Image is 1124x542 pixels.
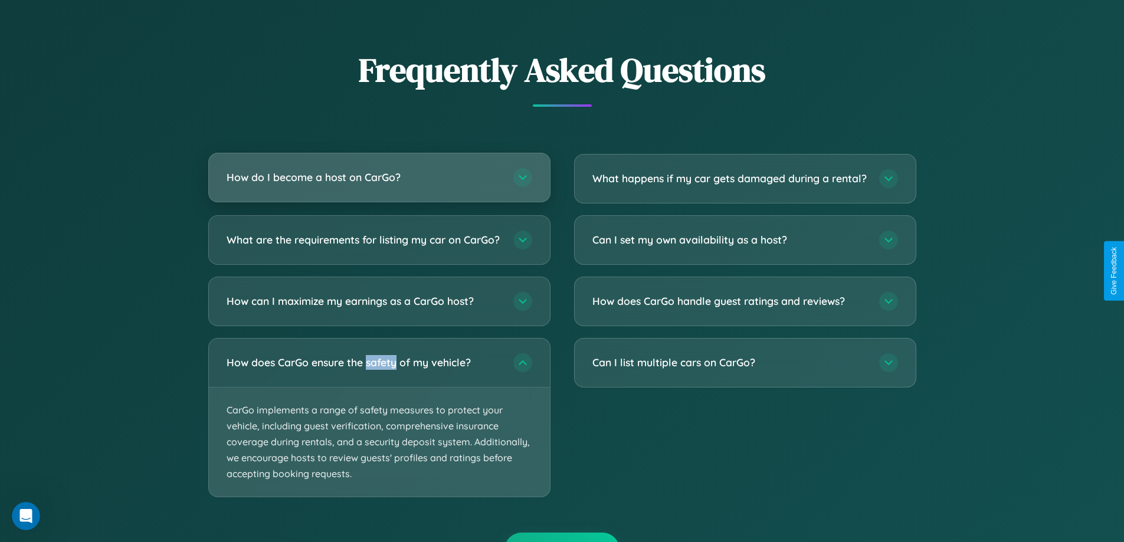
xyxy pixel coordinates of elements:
h3: How does CarGo handle guest ratings and reviews? [592,294,867,308]
h3: Can I list multiple cars on CarGo? [592,355,867,370]
h3: How does CarGo ensure the safety of my vehicle? [227,355,502,370]
h3: How can I maximize my earnings as a CarGo host? [227,294,502,308]
p: CarGo implements a range of safety measures to protect your vehicle, including guest verification... [209,387,550,497]
h3: What are the requirements for listing my car on CarGo? [227,232,502,247]
h3: Can I set my own availability as a host? [592,232,867,247]
h2: Frequently Asked Questions [208,47,916,93]
iframe: Intercom live chat [12,502,40,530]
div: Give Feedback [1110,247,1118,295]
h3: How do I become a host on CarGo? [227,170,502,185]
h3: What happens if my car gets damaged during a rental? [592,171,867,186]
